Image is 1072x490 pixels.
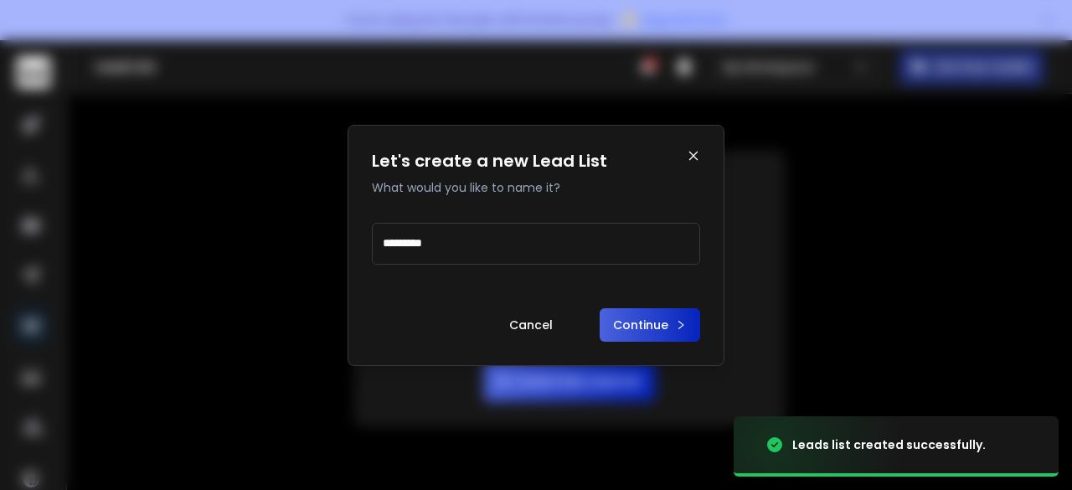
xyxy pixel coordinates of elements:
button: Continue [600,308,700,342]
button: Cancel [496,308,566,342]
div: Leads list created successfully. [792,436,986,453]
h1: Let's create a new Lead List [372,149,607,173]
p: What would you like to name it? [372,179,607,196]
